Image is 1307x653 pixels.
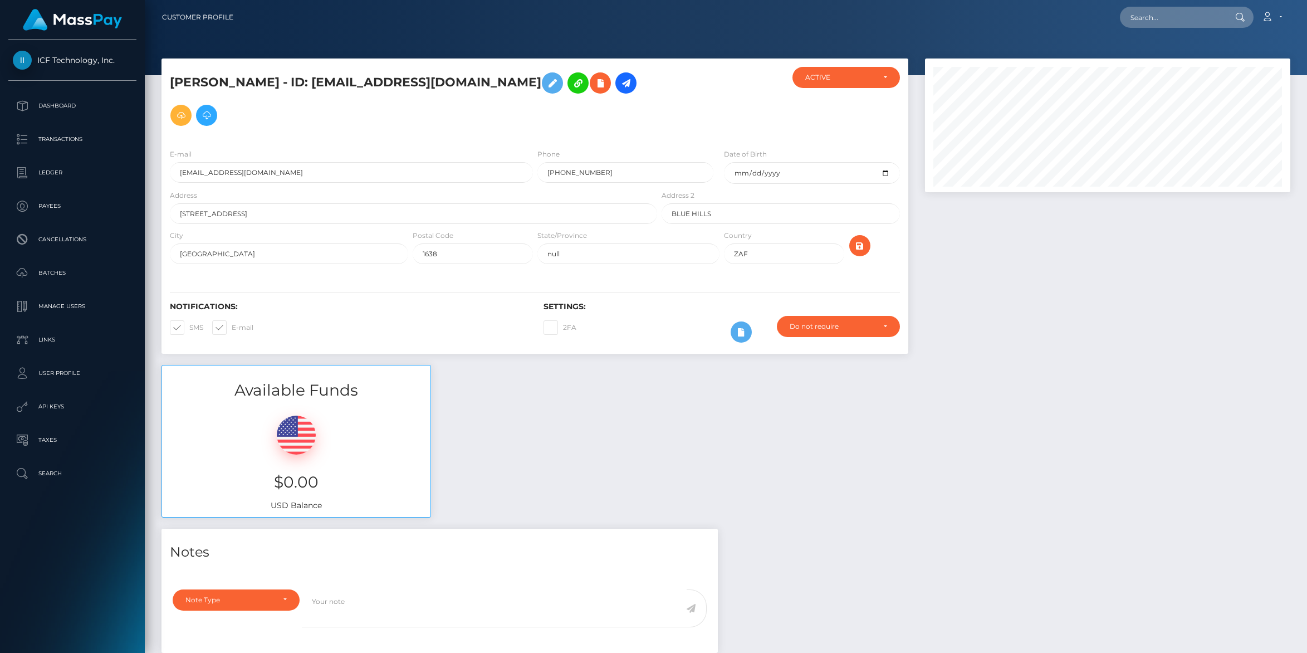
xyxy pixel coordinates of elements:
[170,231,183,241] label: City
[8,55,136,65] span: ICF Technology, Inc.
[170,543,709,562] h4: Notes
[13,332,132,348] p: Links
[162,402,430,517] div: USD Balance
[792,67,900,88] button: ACTIVE
[13,198,132,215] p: Payees
[162,379,430,401] h3: Available Funds
[8,159,136,187] a: Ledger
[13,432,132,449] p: Taxes
[13,164,132,181] p: Ledger
[13,298,132,315] p: Manage Users
[8,259,136,287] a: Batches
[615,72,637,94] a: Initiate Payout
[662,191,694,201] label: Address 2
[23,9,122,31] img: MassPay Logo
[8,192,136,220] a: Payees
[8,226,136,254] a: Cancellations
[777,316,900,337] button: Do not require
[170,471,422,493] h3: $0.00
[13,365,132,382] p: User Profile
[8,460,136,488] a: Search
[170,67,651,131] h5: [PERSON_NAME] - ID: [EMAIL_ADDRESS][DOMAIN_NAME]
[13,398,132,415] p: API Keys
[13,98,132,114] p: Dashboard
[537,231,587,241] label: State/Province
[8,359,136,387] a: User Profile
[170,320,203,335] label: SMS
[173,589,300,611] button: Note Type
[170,149,192,159] label: E-mail
[805,73,875,82] div: ACTIVE
[162,6,233,29] a: Customer Profile
[13,465,132,482] p: Search
[170,191,197,201] label: Address
[8,293,136,320] a: Manage Users
[724,149,767,159] label: Date of Birth
[8,125,136,153] a: Transactions
[277,416,316,455] img: USD.png
[544,302,900,311] h6: Settings:
[724,231,752,241] label: Country
[13,231,132,248] p: Cancellations
[790,322,874,331] div: Do not require
[537,149,560,159] label: Phone
[13,265,132,281] p: Batches
[170,302,527,311] h6: Notifications:
[8,393,136,421] a: API Keys
[8,426,136,454] a: Taxes
[1120,7,1225,28] input: Search...
[185,596,274,605] div: Note Type
[8,92,136,120] a: Dashboard
[413,231,453,241] label: Postal Code
[212,320,253,335] label: E-mail
[13,131,132,148] p: Transactions
[544,320,576,335] label: 2FA
[13,51,32,70] img: ICF Technology, Inc.
[8,326,136,354] a: Links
